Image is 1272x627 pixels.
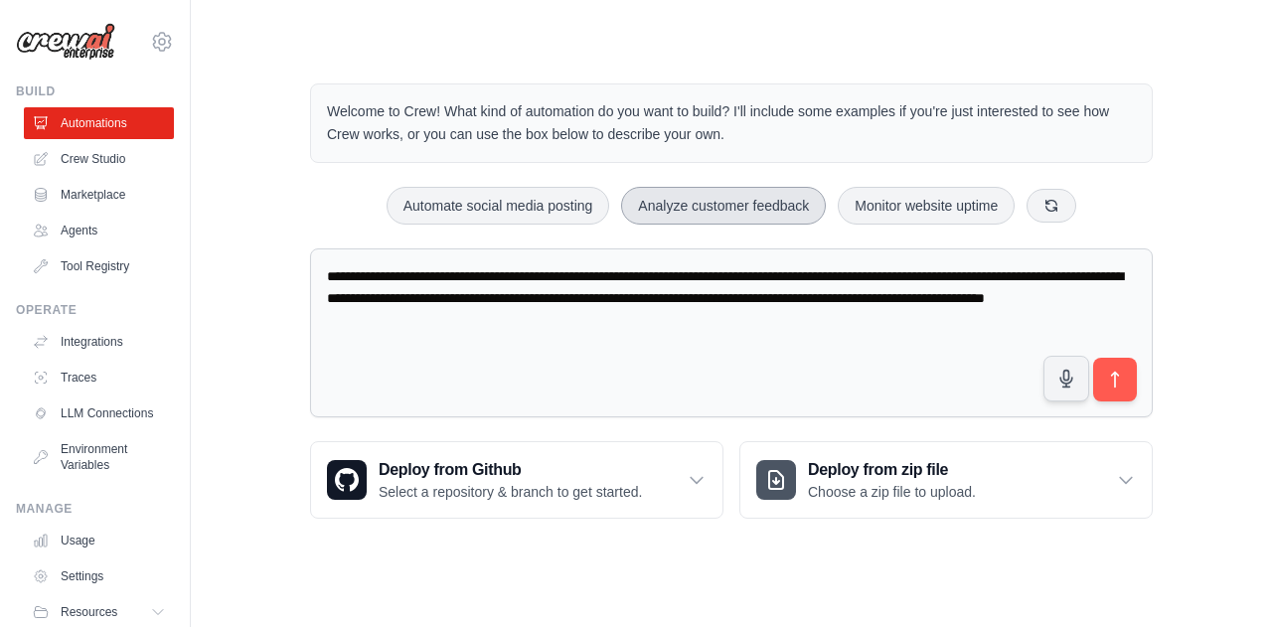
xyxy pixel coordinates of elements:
div: Manage [16,501,174,517]
button: Monitor website uptime [838,187,1015,225]
div: Operate [16,302,174,318]
a: Traces [24,362,174,393]
span: Resources [61,604,117,620]
a: Settings [24,560,174,592]
a: Marketplace [24,179,174,211]
p: Choose a zip file to upload. [808,482,976,502]
button: Analyze customer feedback [621,187,826,225]
h3: Deploy from zip file [808,458,976,482]
button: Automate social media posting [387,187,610,225]
a: Environment Variables [24,433,174,481]
a: Agents [24,215,174,246]
div: Build [16,83,174,99]
h3: Deploy from Github [379,458,642,482]
a: Crew Studio [24,143,174,175]
a: Usage [24,525,174,556]
a: Automations [24,107,174,139]
p: Select a repository & branch to get started. [379,482,642,502]
p: Welcome to Crew! What kind of automation do you want to build? I'll include some examples if you'... [327,100,1136,146]
iframe: Chat Widget [1173,532,1272,627]
a: Integrations [24,326,174,358]
a: Tool Registry [24,250,174,282]
img: Logo [16,23,115,61]
a: LLM Connections [24,397,174,429]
